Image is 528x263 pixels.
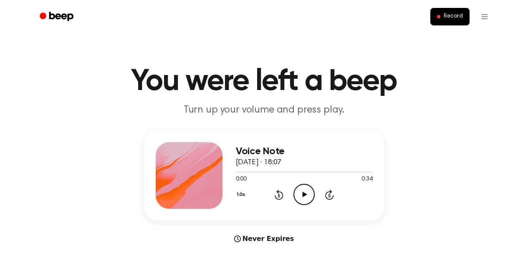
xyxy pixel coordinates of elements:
[236,188,248,202] button: 1.0x
[444,13,462,20] span: Record
[236,175,247,184] span: 0:00
[51,67,478,97] h1: You were left a beep
[430,8,469,25] button: Record
[361,175,372,184] span: 0:34
[144,234,384,244] div: Never Expires
[236,146,373,157] h3: Voice Note
[236,159,282,166] span: [DATE] · 18:07
[104,103,424,117] p: Turn up your volume and press play.
[34,9,81,25] a: Beep
[475,7,495,27] button: Open menu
